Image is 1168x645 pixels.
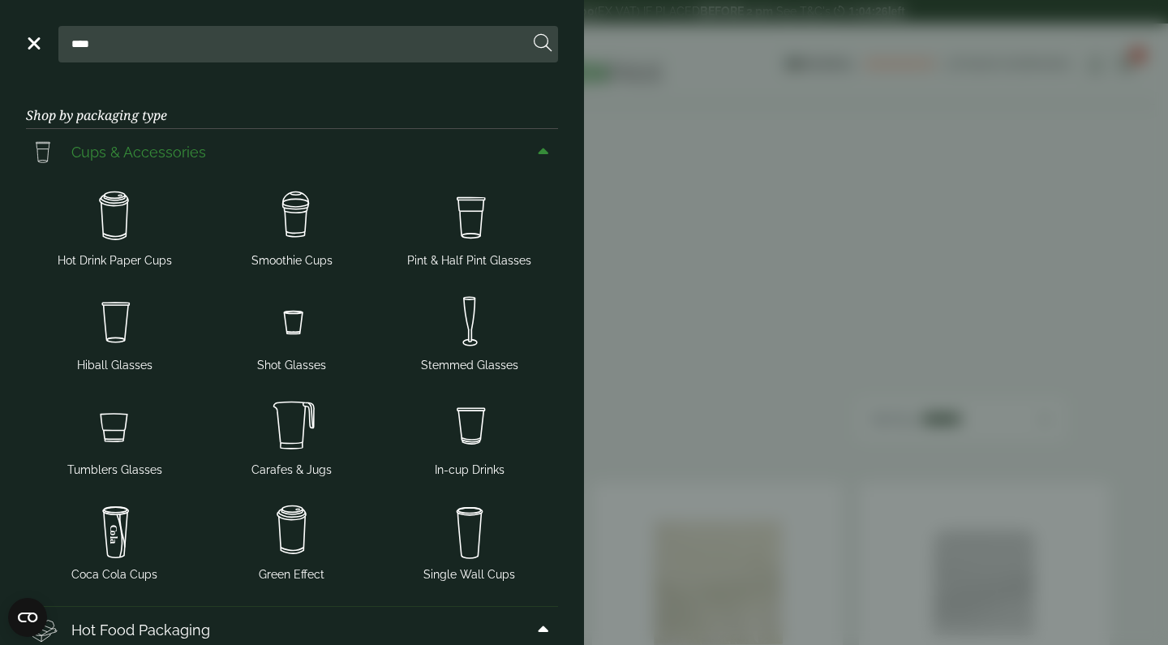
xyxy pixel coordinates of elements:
h3: Shop by packaging type [26,82,558,129]
img: cola.svg [32,498,197,563]
img: plain-soda-cup.svg [387,498,552,563]
img: PintNhalf_cup.svg [26,135,58,168]
img: PintNhalf_cup.svg [387,184,552,249]
span: Hot Food Packaging [71,619,210,641]
span: Hot Drink Paper Cups [58,252,172,269]
a: Shot Glasses [210,286,375,377]
img: HotDrink_paperCup.svg [210,498,375,563]
span: Pint & Half Pint Glasses [407,252,531,269]
img: Shot_glass.svg [210,289,375,354]
a: Carafes & Jugs [210,390,375,482]
img: JugsNcaraffes.svg [210,393,375,458]
span: Smoothie Cups [251,252,333,269]
span: In-cup Drinks [435,462,505,479]
a: Hot Drink Paper Cups [32,181,197,273]
button: Open CMP widget [8,598,47,637]
img: HotDrink_paperCup.svg [32,184,197,249]
span: Hiball Glasses [77,357,152,374]
a: Pint & Half Pint Glasses [387,181,552,273]
a: Tumblers Glasses [32,390,197,482]
span: Shot Glasses [257,357,326,374]
span: Carafes & Jugs [251,462,332,479]
span: Coca Cola Cups [71,566,157,583]
span: Stemmed Glasses [421,357,518,374]
span: Tumblers Glasses [67,462,162,479]
img: Tumbler_glass.svg [32,393,197,458]
img: Stemmed_glass.svg [387,289,552,354]
a: In-cup Drinks [387,390,552,482]
img: Smoothie_cups.svg [210,184,375,249]
span: Green Effect [259,566,324,583]
span: Single Wall Cups [423,566,515,583]
img: Incup_drinks.svg [387,393,552,458]
a: Smoothie Cups [210,181,375,273]
a: Hiball Glasses [32,286,197,377]
a: Cups & Accessories [26,129,558,174]
a: Green Effect [210,495,375,587]
a: Single Wall Cups [387,495,552,587]
a: Stemmed Glasses [387,286,552,377]
span: Cups & Accessories [71,141,206,163]
a: Coca Cola Cups [32,495,197,587]
img: Hiball.svg [32,289,197,354]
